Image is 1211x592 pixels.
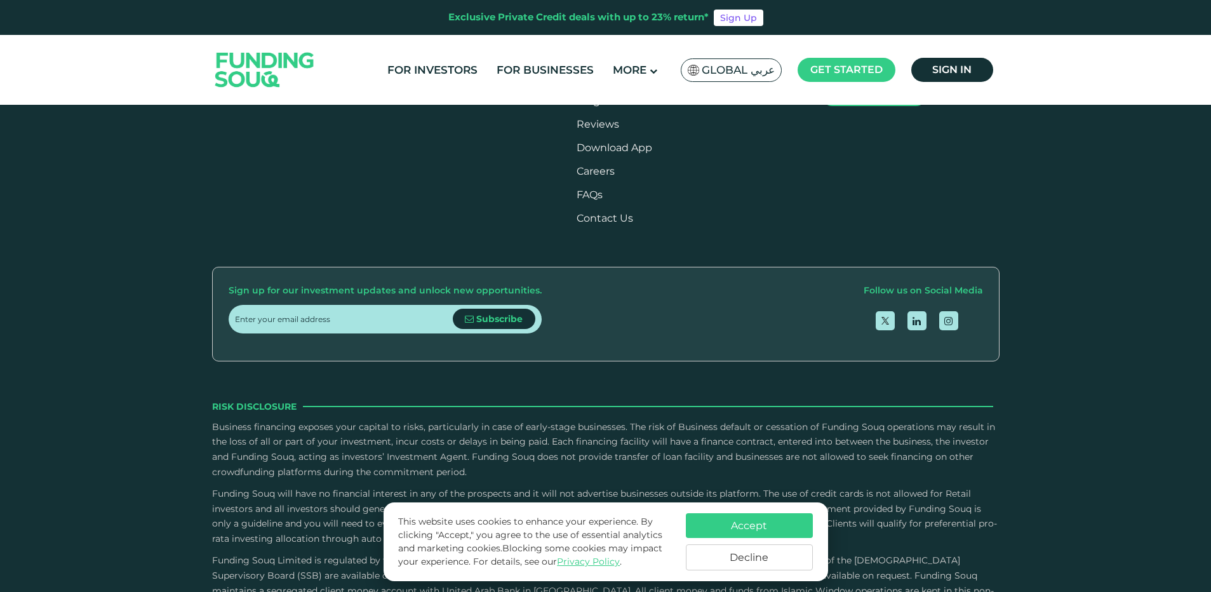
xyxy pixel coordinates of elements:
span: Funding Souq Limited is regulated by the DFSA under license number F005822 and operates an [DEMOG... [212,555,960,581]
span: Sign in [932,64,972,76]
span: Funding Souq will have no financial interest in any of the prospects and it will not advertise bu... [212,488,997,544]
span: Blocking some cookies may impact your experience. [398,542,662,567]
p: This website uses cookies to enhance your experience. By clicking "Accept," you agree to the use ... [398,515,672,568]
a: For Investors [384,60,481,81]
a: Sign Up [714,10,763,26]
span: Global عربي [702,63,775,77]
input: Enter your email address [235,305,453,333]
button: Decline [686,544,813,570]
a: About Us [414,570,453,581]
span: Risk Disclosure [212,400,297,414]
a: Blog [577,95,600,107]
a: FAQs [577,189,603,201]
span: page [455,570,478,581]
a: Download App [577,142,652,154]
a: For Businesses [493,60,597,81]
a: open Twitter [876,311,895,330]
p: Business financing exposes your capital to risks, particularly in case of early-stage businesses.... [212,420,1000,480]
a: Reviews [577,118,619,130]
span: More [613,64,646,76]
button: Subscribe [453,309,535,329]
div: Follow us on Social Media [864,283,983,299]
a: Privacy Policy [557,556,620,567]
img: SA Flag [688,65,699,76]
span: Subscribe [476,313,523,325]
img: Logo [203,37,327,102]
a: open Instagram [939,311,958,330]
span: Careers [577,165,615,177]
a: Contact Us [577,212,633,224]
button: Accept [686,513,813,538]
a: Sign in [911,58,993,82]
a: open Linkedin [907,311,927,330]
div: Sign up for our investment updates and unlock new opportunities. [229,283,542,299]
img: twitter [881,317,889,325]
div: Exclusive Private Credit deals with up to 23% return* [448,10,709,25]
span: Get started [810,64,883,76]
span: For details, see our . [473,556,622,567]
